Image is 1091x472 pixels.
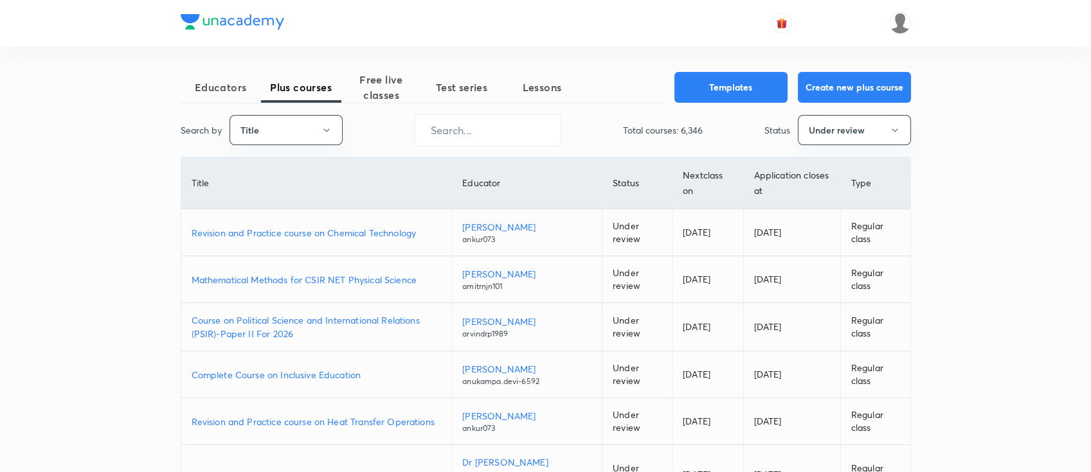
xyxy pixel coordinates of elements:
[764,123,790,137] p: Status
[452,157,602,209] th: Educator
[462,328,591,340] p: arvindrp1989
[672,209,743,256] td: [DATE]
[840,398,910,445] td: Regular class
[672,351,743,398] td: [DATE]
[771,13,792,33] button: avatar
[743,303,840,351] td: [DATE]
[462,409,591,423] p: [PERSON_NAME]
[462,267,591,281] p: [PERSON_NAME]
[502,80,582,95] span: Lessons
[602,351,672,398] td: Under review
[889,12,911,34] img: nikita patil
[462,234,591,245] p: ankur073
[743,398,840,445] td: [DATE]
[462,220,591,234] p: [PERSON_NAME]
[422,80,502,95] span: Test series
[840,157,910,209] th: Type
[192,368,442,381] a: Complete Course on Inclusive Education
[261,80,341,95] span: Plus courses
[462,315,591,328] p: [PERSON_NAME]
[798,72,911,103] button: Create new plus course
[181,80,261,95] span: Educators
[192,313,442,340] a: Course on Political Science and International Relations (PSIR)-Paper II For 2026
[602,256,672,303] td: Under review
[776,17,788,29] img: avatar
[743,351,840,398] td: [DATE]
[181,14,284,30] img: Company Logo
[672,398,743,445] td: [DATE]
[743,157,840,209] th: Application closes at
[840,351,910,398] td: Regular class
[192,415,442,428] a: Revision and Practice course on Heat Transfer Operations
[230,115,343,145] button: Title
[462,220,591,245] a: [PERSON_NAME]ankur073
[181,123,222,137] p: Search by
[462,362,591,376] p: [PERSON_NAME]
[743,209,840,256] td: [DATE]
[462,376,591,387] p: anukampa.devi-6592
[192,226,442,240] a: Revision and Practice course on Chemical Technology
[840,256,910,303] td: Regular class
[415,114,561,146] input: Search...
[462,315,591,340] a: [PERSON_NAME]arvindrp1989
[743,256,840,303] td: [DATE]
[672,157,743,209] th: Next class on
[462,281,591,292] p: amitrnjn101
[602,209,672,256] td: Under review
[623,123,703,137] p: Total courses: 6,346
[674,72,788,103] button: Templates
[462,362,591,387] a: [PERSON_NAME]anukampa.devi-6592
[181,14,284,33] a: Company Logo
[462,423,591,434] p: ankur073
[341,72,422,103] span: Free live classes
[181,157,452,209] th: Title
[602,398,672,445] td: Under review
[462,409,591,434] a: [PERSON_NAME]ankur073
[602,303,672,351] td: Under review
[462,267,591,292] a: [PERSON_NAME]amitrnjn101
[672,256,743,303] td: [DATE]
[840,209,910,256] td: Regular class
[672,303,743,351] td: [DATE]
[840,303,910,351] td: Regular class
[798,115,911,145] button: Under review
[192,273,442,286] a: Mathematical Methods for CSIR NET Physical Science
[602,157,672,209] th: Status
